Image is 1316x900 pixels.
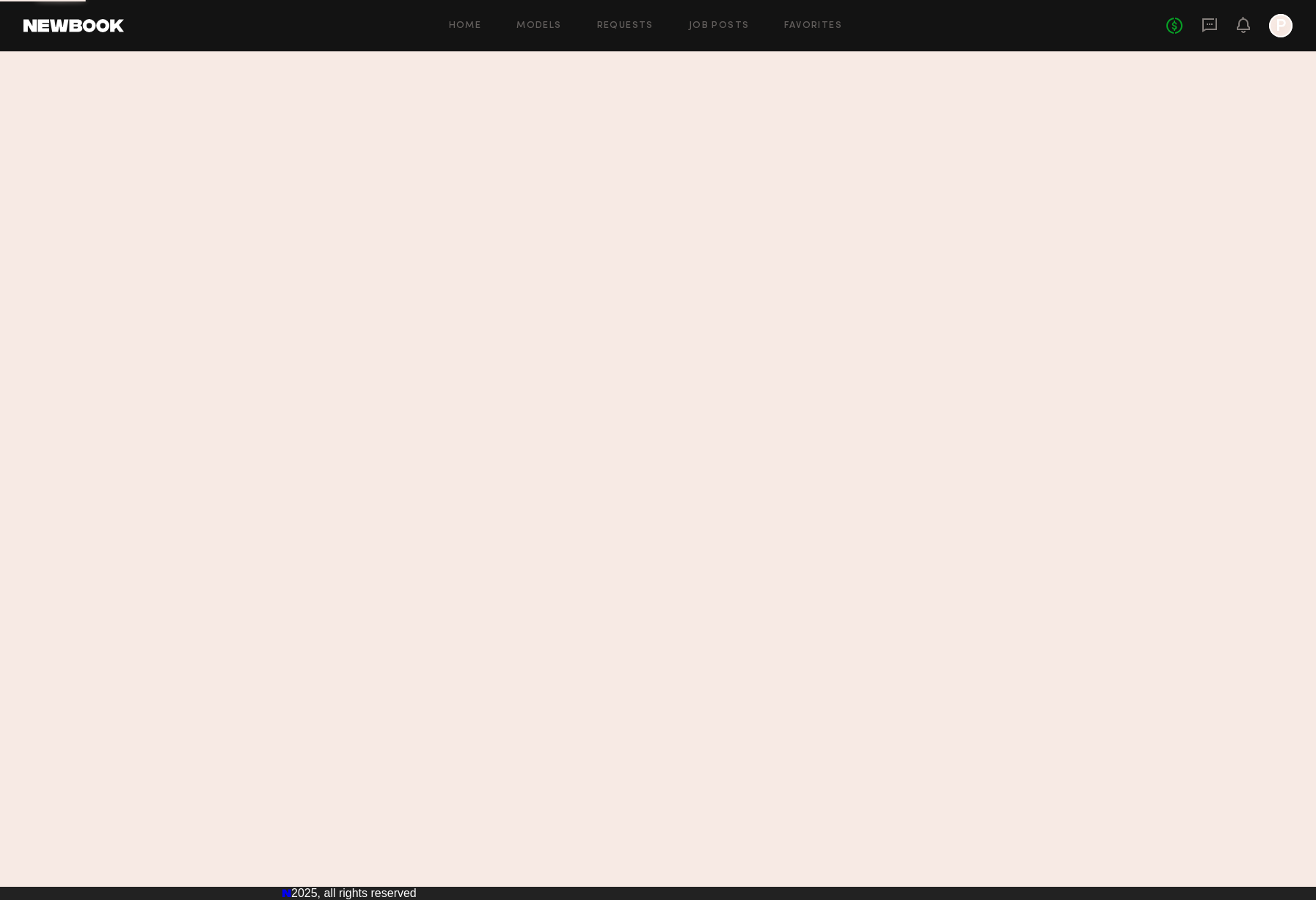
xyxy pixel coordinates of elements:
[689,21,750,31] a: Job Posts
[449,21,482,31] a: Home
[291,887,417,899] span: 2025, all rights reserved
[597,21,654,31] a: Requests
[516,21,561,31] a: Models
[784,21,842,31] a: Favorites
[1269,14,1293,37] a: P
